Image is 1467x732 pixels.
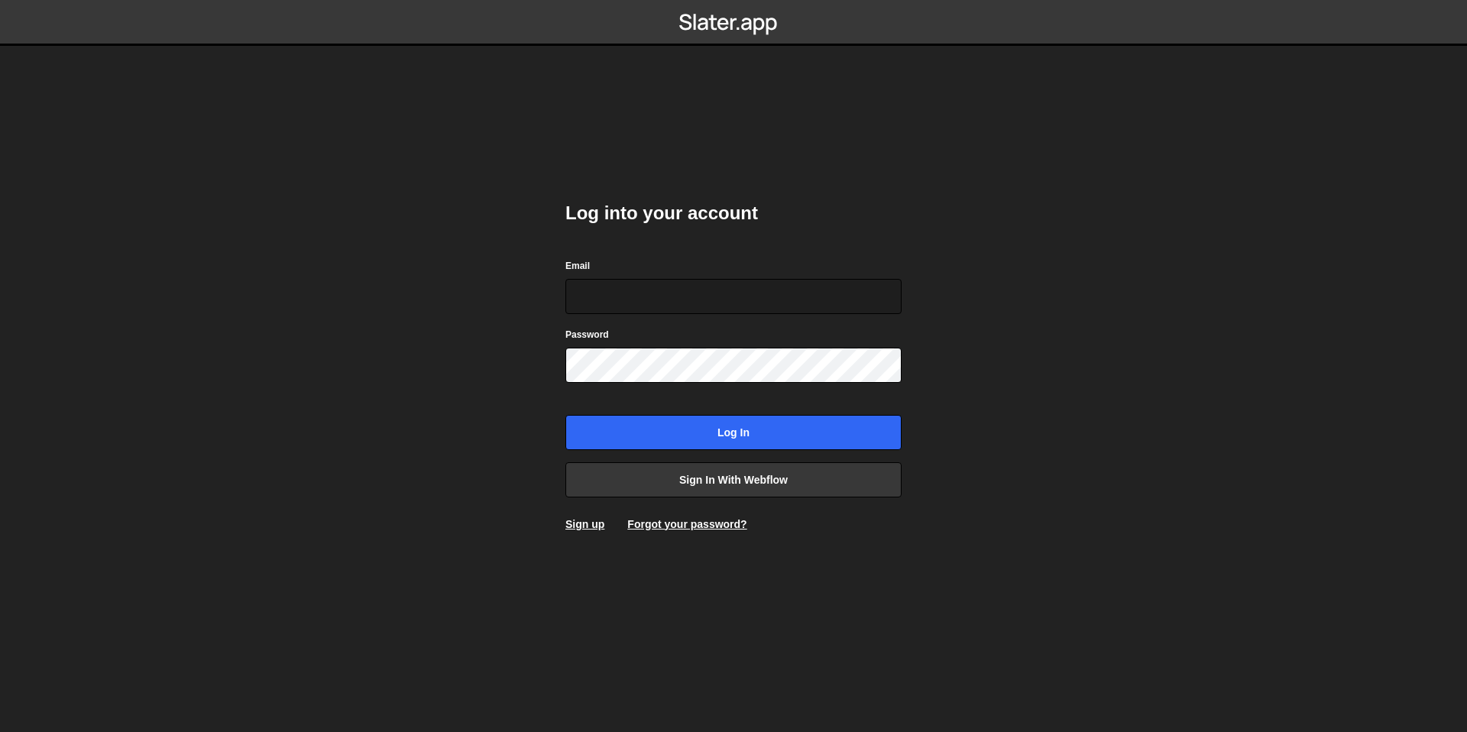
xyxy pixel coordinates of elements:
[565,415,902,450] input: Log in
[565,327,609,342] label: Password
[565,201,902,225] h2: Log into your account
[565,518,604,530] a: Sign up
[565,258,590,274] label: Email
[627,518,746,530] a: Forgot your password?
[565,462,902,497] a: Sign in with Webflow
